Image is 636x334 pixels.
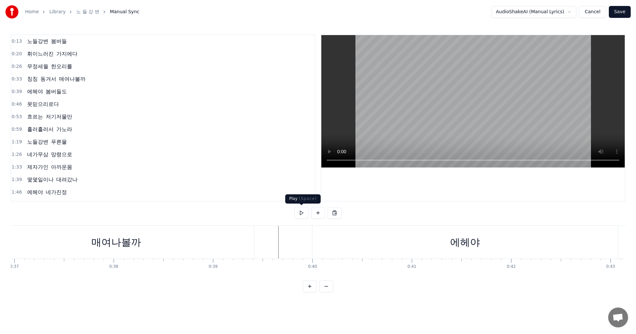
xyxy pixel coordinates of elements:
div: 매여나볼까 [91,235,141,250]
a: 노 들 강 변 [76,9,99,15]
span: 0:33 [12,76,22,82]
span: 봄버들도 [45,88,68,95]
img: youka [5,5,19,19]
span: 못믿으리로다 [26,100,60,108]
span: 제자가인 [26,163,49,171]
span: 노들강변 [26,138,49,146]
span: 1:26 [12,151,22,158]
span: ( Space ) [299,196,317,201]
div: 채팅 열기 [608,308,628,327]
span: 흐르는 [26,113,44,120]
span: 1:33 [12,164,22,170]
nav: breadcrumb [25,9,139,15]
span: 매여나볼까 [58,75,86,83]
span: 가지에다 [56,50,78,58]
div: 0:40 [308,264,317,269]
div: 에헤야 [450,235,480,250]
div: 0:41 [407,264,416,269]
span: 노들강변 [26,37,49,45]
div: 0:37 [10,264,19,269]
span: 동겨서 [40,75,57,83]
span: 1:19 [12,139,22,145]
span: 에헤야 [26,88,44,95]
span: 네가무삼 [26,151,49,158]
span: 0:26 [12,63,22,70]
span: 0:39 [12,88,22,95]
span: 네가진정 [45,188,68,196]
span: 칭칭 [26,75,38,83]
span: 흘러흘러서 [26,125,54,133]
span: 봄버들 [50,37,68,45]
span: 무정세월 [26,63,49,70]
span: 한오리를 [50,63,73,70]
div: 0:38 [109,264,118,269]
span: 망령으로 [50,151,73,158]
span: 몇몇일이나 [26,176,54,183]
div: 0:42 [507,264,516,269]
span: 가노라 [56,125,73,133]
span: 0:53 [12,114,22,120]
button: Save [609,6,631,18]
span: 1:39 [12,176,22,183]
span: 0:13 [12,38,22,45]
span: 저기저물만 [45,113,73,120]
div: Play [285,194,321,204]
button: Cancel [579,6,606,18]
a: Library [49,9,66,15]
span: 0:20 [12,51,22,57]
span: 1:46 [12,189,22,196]
span: 0:59 [12,126,22,133]
span: Manual Sync [110,9,139,15]
span: 대려갔나 [56,176,78,183]
span: 0:46 [12,101,22,108]
span: 푸른물 [50,138,68,146]
span: 아까운몸 [50,163,73,171]
div: 0:43 [606,264,615,269]
span: 휘이느러진 [26,50,54,58]
span: 에헤야 [26,188,44,196]
div: 0:39 [209,264,218,269]
a: Home [25,9,39,15]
